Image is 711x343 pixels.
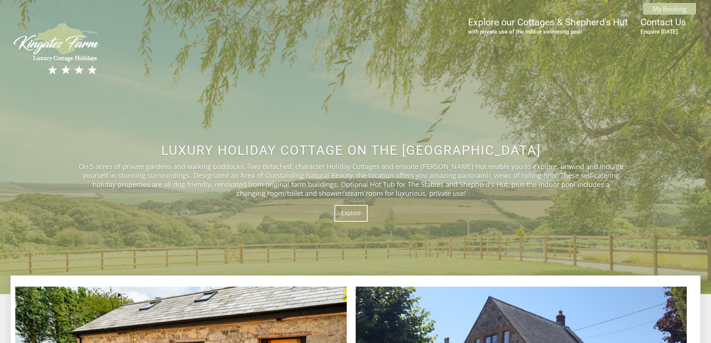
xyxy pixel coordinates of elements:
h2: Luxury Holiday Cottage on The [GEOGRAPHIC_DATA] [79,143,624,158]
a: My Booking [643,3,696,15]
a: Contact UsEnquire [DATE] [640,17,686,35]
small: Enquire [DATE] [640,28,686,35]
a: Explore [334,205,368,222]
small: with private use of the indoor swimming pool [468,28,628,35]
p: On 5 acres of private gardens and walking paddocks. Two detached, character Holiday Cottages and ... [79,162,624,198]
a: Explore our Cottages & Shepherd's Hutwith private use of the indoor swimming pool [468,17,628,35]
img: Kingates Farm [10,21,104,77]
